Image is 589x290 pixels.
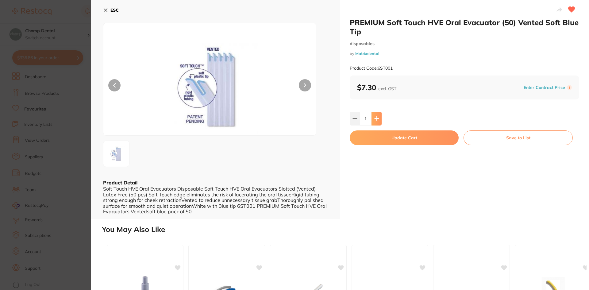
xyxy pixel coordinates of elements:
button: Save to List [464,130,573,145]
small: Product Code: 6ST001 [350,66,393,71]
span: excl. GST [378,86,396,91]
small: disposables [350,41,579,46]
b: ESC [110,7,119,13]
img: MzAweDMwMC5qcGc [146,38,274,135]
div: Soft Touch HVE Oral Evacuators Disposable Soft Touch HVE Oral Evacuators Slotted (Vented) Latex F... [103,186,328,214]
label: i [567,85,572,90]
button: Update Cart [350,130,459,145]
img: MzAweDMwMC5qcGc [105,143,127,165]
h2: You May Also Like [102,225,587,234]
h2: PREMIUM Soft Touch HVE Oral Evacuator (50) Vented Soft Blue Tip [350,18,579,36]
small: by [350,51,579,56]
a: Matrixdental [355,51,379,56]
button: Enter Contract Price [522,85,567,91]
b: Product Detail [103,180,137,186]
button: ESC [103,5,119,15]
b: $7.30 [357,83,396,92]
